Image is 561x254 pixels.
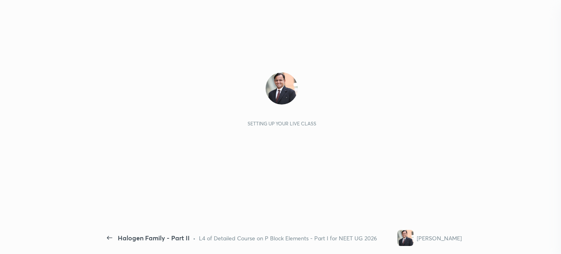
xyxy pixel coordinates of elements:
div: Halogen Family - Part II [118,233,190,243]
div: • [193,234,196,242]
img: ce53e74c5a994ea2a66bb07317215bd2.jpg [266,72,298,104]
div: L4 of Detailed Course on P Block Elements - Part I for NEET UG 2026 [199,234,377,242]
div: [PERSON_NAME] [417,234,462,242]
div: Setting up your live class [248,121,316,127]
img: ce53e74c5a994ea2a66bb07317215bd2.jpg [397,230,414,246]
